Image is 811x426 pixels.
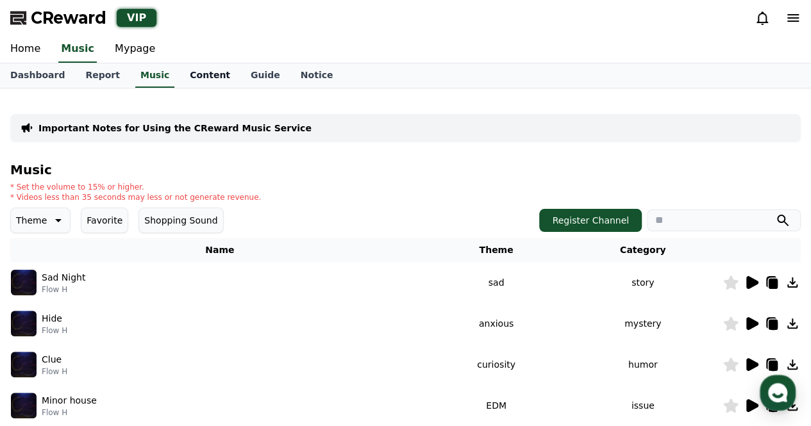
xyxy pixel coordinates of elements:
p: Clue [42,353,62,366]
a: Music [135,63,174,88]
p: Hide [42,312,62,325]
a: Report [75,63,130,88]
td: mystery [563,303,723,344]
img: music [11,352,37,377]
p: Flow H [42,366,67,377]
th: Theme [430,238,564,262]
h4: Music [10,163,801,177]
td: curiosity [430,344,564,385]
div: VIP [117,9,156,27]
a: Important Notes for Using the CReward Music Service [38,122,312,135]
p: Flow H [42,407,97,418]
span: CReward [31,8,106,28]
p: * Videos less than 35 seconds may less or not generate revenue. [10,192,261,202]
p: Flow H [42,284,85,295]
th: Category [563,238,723,262]
td: humor [563,344,723,385]
a: Notice [290,63,344,88]
a: Messages [85,320,165,352]
button: Favorite [81,208,128,233]
p: Theme [16,211,47,229]
a: Guide [240,63,290,88]
a: Music [58,36,97,63]
button: Shopping Sound [138,208,223,233]
a: Settings [165,320,246,352]
th: Name [10,238,430,262]
a: Content [180,63,240,88]
p: Sad Night [42,271,85,284]
td: issue [563,385,723,426]
span: Home [33,339,55,349]
td: EDM [430,385,564,426]
p: Flow H [42,325,67,336]
p: Minor house [42,394,97,407]
td: sad [430,262,564,303]
td: story [563,262,723,303]
p: * Set the volume to 15% or higher. [10,182,261,192]
span: Settings [190,339,221,349]
a: CReward [10,8,106,28]
td: anxious [430,303,564,344]
span: Messages [106,340,144,350]
img: music [11,393,37,418]
button: Register Channel [539,209,642,232]
a: Mypage [105,36,165,63]
button: Theme [10,208,71,233]
a: Home [4,320,85,352]
img: music [11,270,37,295]
img: music [11,311,37,336]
